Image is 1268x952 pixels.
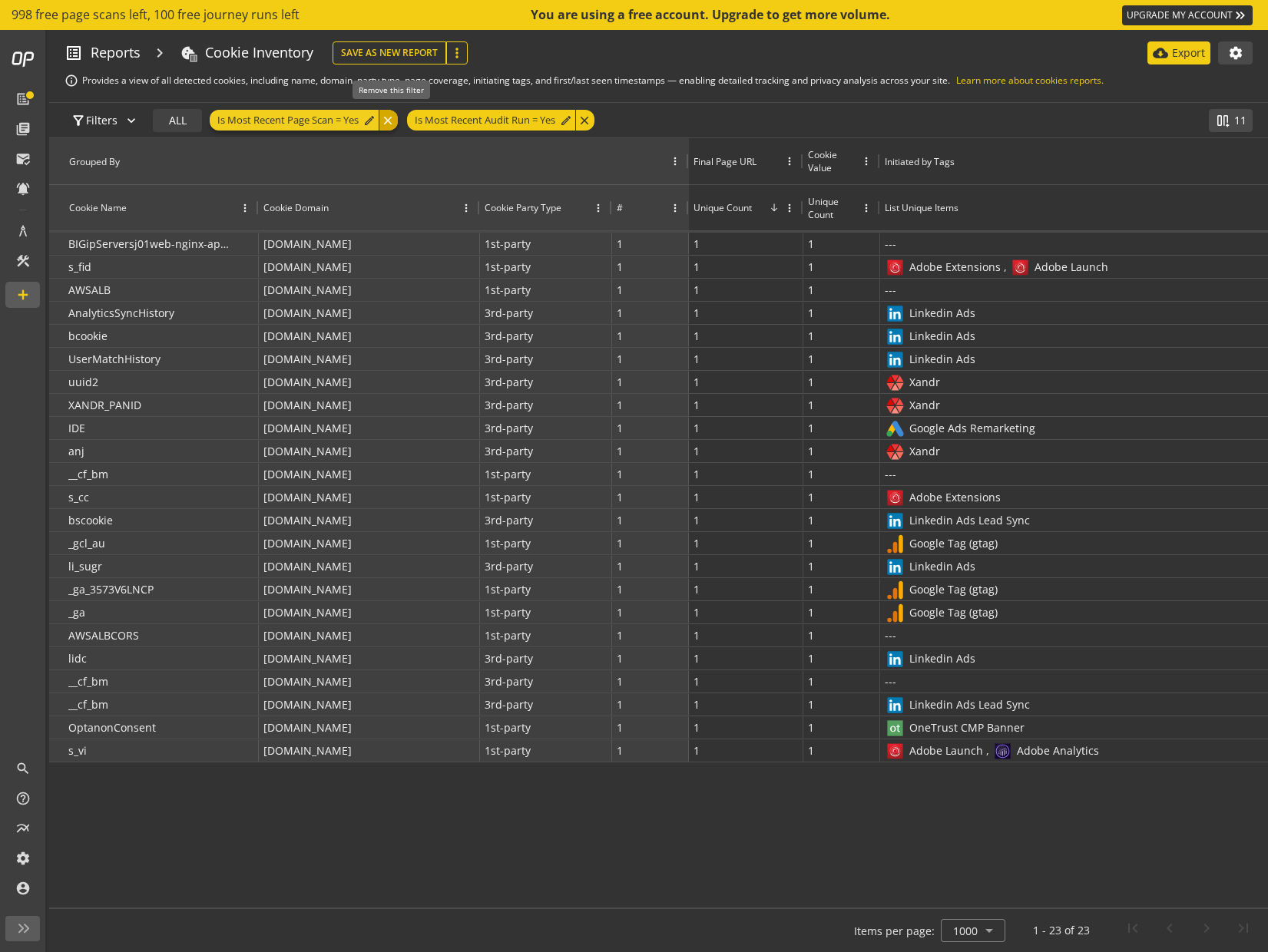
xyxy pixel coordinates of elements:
[205,43,313,63] div: Cookie Inventory
[15,253,31,269] mat-icon: construction
[808,233,814,255] p: 1
[15,223,31,239] mat-icon: architecture
[207,107,598,134] mat-chip-listbox: Currently applied filters
[885,372,905,393] img: Xandr
[91,43,141,63] span: Reports
[485,279,531,301] div: 1st-party
[485,624,531,646] div: 1st-party
[15,91,31,107] mat-icon: list_alt
[808,256,814,278] p: 1
[263,256,352,278] p: [DOMAIN_NAME]
[263,578,352,600] p: [DOMAIN_NAME]
[808,394,814,416] p: 1
[263,233,352,255] p: [DOMAIN_NAME]
[263,348,352,370] p: [DOMAIN_NAME]
[885,718,905,739] img: OneTrust CMP Banner
[15,121,31,137] mat-icon: library_books
[694,739,700,762] p: 1
[1188,912,1225,949] button: Next page
[694,486,700,508] p: 1
[263,394,352,416] p: [DOMAIN_NAME]
[263,739,352,762] p: [DOMAIN_NAME]
[808,463,814,485] p: 1
[15,851,31,866] mat-icon: settings
[1017,743,1099,758] span: Adobe Analytics
[363,114,376,127] mat-icon: edit
[694,348,700,370] p: 1
[808,716,814,739] p: 1
[263,463,352,485] p: [DOMAIN_NAME]
[68,532,105,554] p: _gcl_au
[1215,113,1230,128] mat-icon: splitscreen_vertical_add
[617,201,623,214] div: #
[415,110,555,131] span: Is Most Recent Audit Run = Yes
[694,256,700,278] p: 1
[885,649,905,669] img: Linkedin Ads
[885,233,896,255] p: ---
[992,741,1013,762] img: Adobe Analytics
[15,151,31,167] mat-icon: mark_email_read
[68,348,161,370] p: UserMatchHistory
[909,490,1001,504] span: Adobe Extensions
[885,511,905,531] img: Linkedin Ads Lead Sync
[617,302,623,324] p: 1
[69,201,127,214] div: Cookie Name
[485,670,533,693] div: 3rd-party
[808,647,814,669] p: 1
[263,532,352,554] p: [DOMAIN_NAME]
[617,348,623,370] p: 1
[180,45,196,61] mat-icon: cookie
[68,670,108,693] p: __cf_bm
[909,536,998,550] span: Google Tag (gtag)
[1228,45,1243,61] mat-icon: settings
[909,582,998,597] span: Google Tag (gtag)
[449,45,465,61] mat-icon: more_vert
[1153,45,1168,61] mat-icon: cloud_download
[217,110,359,131] span: Is Most Recent Page Scan = Yes
[1035,259,1108,274] span: Adobe Launch
[263,371,352,393] p: [DOMAIN_NAME]
[1147,41,1210,64] button: Export
[909,651,975,666] span: Linkedin Ads
[68,578,154,600] p: _ga_3573V6LNCP
[694,233,700,255] p: 1
[485,201,561,214] div: Cookie Party Type
[694,155,756,168] div: Final Page URL
[617,233,623,255] p: 1
[808,532,814,554] p: 1
[808,417,814,439] p: 1
[485,509,533,531] div: 3rd-party
[694,463,700,485] p: 1
[485,739,531,762] div: 1st-party
[68,279,111,301] p: AWSALB
[956,74,1104,87] a: Learn more about cookies reports.
[808,739,814,762] p: 1
[694,371,700,393] p: 1
[15,761,31,776] mat-icon: search
[68,716,156,739] p: OptanonConsent
[617,647,623,669] p: 1
[1033,923,1090,938] div: 1 - 23 of 23
[909,421,1035,435] span: Google Ads Remarketing
[617,624,623,646] p: 1
[86,107,118,134] span: Filters
[68,509,113,531] p: bscookie
[531,6,892,24] div: You are using a free account. Upgrade to get more volume.
[617,463,623,485] p: 1
[1114,912,1151,949] button: First page
[694,532,700,554] p: 1
[485,348,533,370] div: 3rd-party
[885,488,905,508] img: Adobe Extensions
[68,463,108,485] p: __cf_bm
[1234,113,1246,128] span: 11
[885,463,896,485] p: ---
[909,398,940,412] span: Xandr
[1010,257,1031,278] img: Adobe Launch
[694,555,700,577] p: 1
[1209,109,1253,132] button: 11
[694,578,700,600] p: 1
[485,440,533,462] div: 3rd-party
[808,279,814,301] p: 1
[1172,45,1205,61] p: Export
[694,693,700,716] p: 1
